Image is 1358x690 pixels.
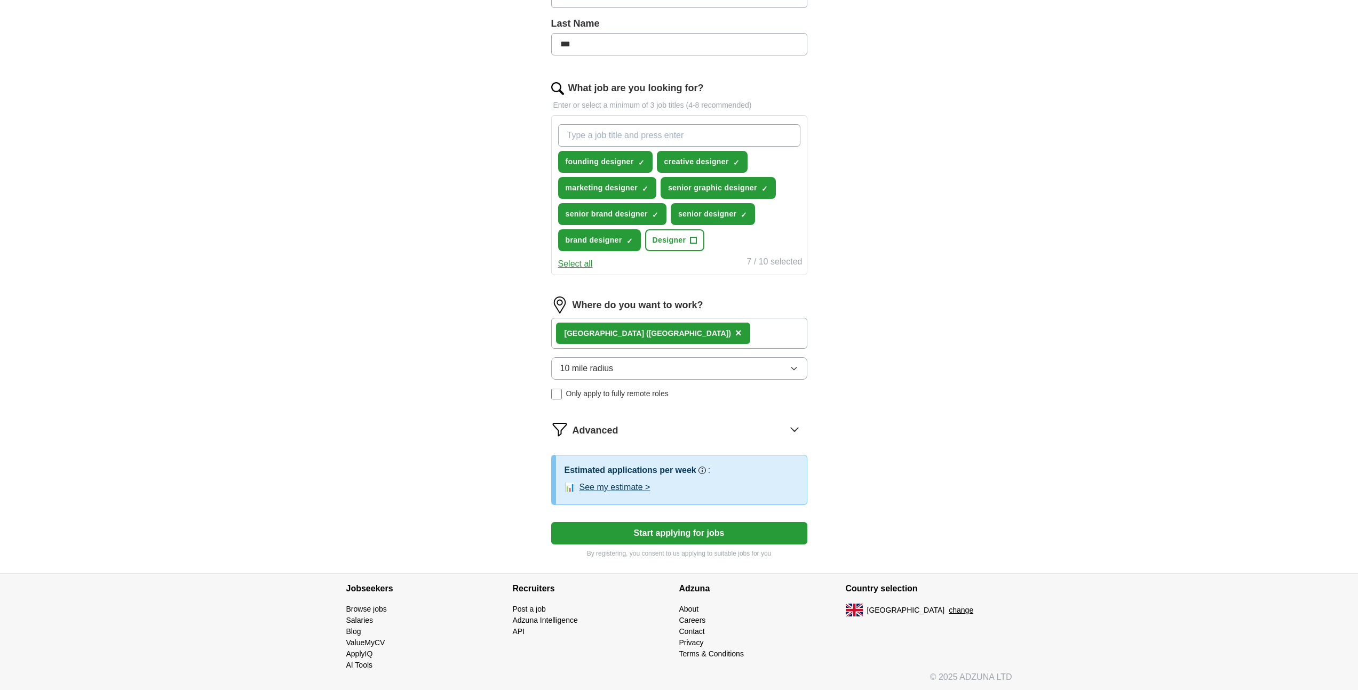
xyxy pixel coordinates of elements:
button: senior graphic designer✓ [661,177,776,199]
button: Select all [558,258,593,270]
button: change [949,605,973,616]
img: search.png [551,82,564,95]
span: ✓ [638,158,645,167]
a: Privacy [679,638,704,647]
span: brand designer [566,235,622,246]
button: brand designer✓ [558,229,641,251]
p: Enter or select a minimum of 3 job titles (4-8 recommended) [551,100,807,111]
span: × [735,327,742,339]
span: senior graphic designer [668,182,757,194]
button: See my estimate > [579,481,650,494]
span: ✓ [761,184,768,193]
span: founding designer [566,156,634,167]
span: Advanced [573,423,618,438]
a: Blog [346,627,361,636]
span: ✓ [642,184,648,193]
h3: Estimated applications per week [565,464,696,477]
a: Salaries [346,616,374,624]
span: creative designer [664,156,729,167]
span: ([GEOGRAPHIC_DATA]) [646,329,731,338]
img: filter [551,421,568,438]
img: location.png [551,296,568,314]
p: By registering, you consent to us applying to suitable jobs for you [551,549,807,558]
label: Last Name [551,17,807,31]
span: Only apply to fully remote roles [566,388,669,399]
a: About [679,605,699,613]
button: × [735,325,742,341]
img: UK flag [846,604,863,616]
button: creative designer✓ [657,151,748,173]
input: Only apply to fully remote roles [551,389,562,399]
button: marketing designer✓ [558,177,656,199]
a: Contact [679,627,705,636]
button: Designer [645,229,705,251]
span: ✓ [652,211,658,219]
a: Post a job [513,605,546,613]
h3: : [708,464,710,477]
span: 📊 [565,481,575,494]
a: ApplyIQ [346,649,373,658]
span: [GEOGRAPHIC_DATA] [867,605,945,616]
h4: Country selection [846,574,1012,604]
button: Start applying for jobs [551,522,807,544]
strong: [GEOGRAPHIC_DATA] [565,329,645,338]
span: marketing designer [566,182,638,194]
a: API [513,627,525,636]
a: Browse jobs [346,605,387,613]
span: ✓ [733,158,740,167]
span: senior brand designer [566,208,648,220]
div: 7 / 10 selected [746,255,802,270]
span: ✓ [626,237,633,245]
a: AI Tools [346,661,373,669]
button: 10 mile radius [551,357,807,380]
a: ValueMyCV [346,638,385,647]
button: senior designer✓ [671,203,756,225]
button: senior brand designer✓ [558,203,666,225]
span: 10 mile radius [560,362,614,375]
a: Careers [679,616,706,624]
a: Terms & Conditions [679,649,744,658]
label: Where do you want to work? [573,298,703,312]
span: Designer [653,235,686,246]
span: ✓ [741,211,747,219]
button: founding designer✓ [558,151,653,173]
a: Adzuna Intelligence [513,616,578,624]
input: Type a job title and press enter [558,124,800,147]
label: What job are you looking for? [568,81,704,95]
span: senior designer [678,208,737,220]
